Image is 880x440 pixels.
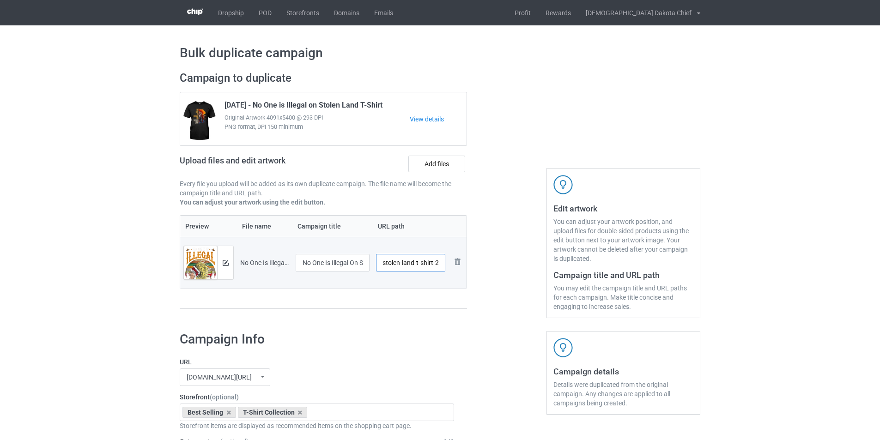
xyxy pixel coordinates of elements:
[180,392,454,402] label: Storefront
[210,393,239,401] span: (optional)
[180,421,454,430] div: Storefront items are displayed as recommended items on the shopping cart page.
[553,338,573,357] img: svg+xml;base64,PD94bWwgdmVyc2lvbj0iMS4wIiBlbmNvZGluZz0iVVRGLTgiPz4KPHN2ZyB3aWR0aD0iNDJweCIgaGVpZ2...
[180,156,352,173] h2: Upload files and edit artwork
[180,179,467,198] p: Every file you upload will be added as its own duplicate campaign. The file name will become the ...
[292,216,373,237] th: Campaign title
[452,256,463,267] img: svg+xml;base64,PD94bWwgdmVyc2lvbj0iMS4wIiBlbmNvZGluZz0iVVRGLTgiPz4KPHN2ZyB3aWR0aD0iMjhweCIgaGVpZ2...
[225,101,382,113] span: [DATE] - No One is Illegal on Stolen Land T-Shirt
[225,122,410,132] span: PNG format, DPI 150 minimum
[553,203,693,214] h3: Edit artwork
[553,283,693,311] div: You may edit the campaign title and URL paths for each campaign. Make title concise and engaging ...
[184,246,217,286] img: original.png
[180,71,467,85] h2: Campaign to duplicate
[180,199,325,206] b: You can adjust your artwork using the edit button.
[553,217,693,263] div: You can adjust your artwork position, and upload files for double-sided products using the edit b...
[180,331,454,348] h1: Campaign Info
[408,156,465,172] label: Add files
[553,175,573,194] img: svg+xml;base64,PD94bWwgdmVyc2lvbj0iMS4wIiBlbmNvZGluZz0iVVRGLTgiPz4KPHN2ZyB3aWR0aD0iNDJweCIgaGVpZ2...
[180,216,237,237] th: Preview
[223,260,229,266] img: svg+xml;base64,PD94bWwgdmVyc2lvbj0iMS4wIiBlbmNvZGluZz0iVVRGLTgiPz4KPHN2ZyB3aWR0aD0iMTRweCIgaGVpZ2...
[225,113,410,122] span: Original Artwork 4091x5400 @ 293 DPI
[180,45,700,61] h1: Bulk duplicate campaign
[553,380,693,408] div: Details were duplicated from the original campaign. Any changes are applied to all campaigns bein...
[553,270,693,280] h3: Campaign title and URL path
[238,407,308,418] div: T-Shirt Collection
[240,258,289,267] div: No One Is Illegal On Stolen Land T-Shirt (2).png
[187,8,203,15] img: 3d383065fc803cdd16c62507c020ddf8.png
[553,366,693,377] h3: Campaign details
[578,1,692,24] div: [DEMOGRAPHIC_DATA] Dakota Chief
[182,407,236,418] div: Best Selling
[373,216,449,237] th: URL path
[187,374,252,380] div: [DOMAIN_NAME][URL]
[180,357,454,367] label: URL
[410,115,467,124] a: View details
[237,216,292,237] th: File name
